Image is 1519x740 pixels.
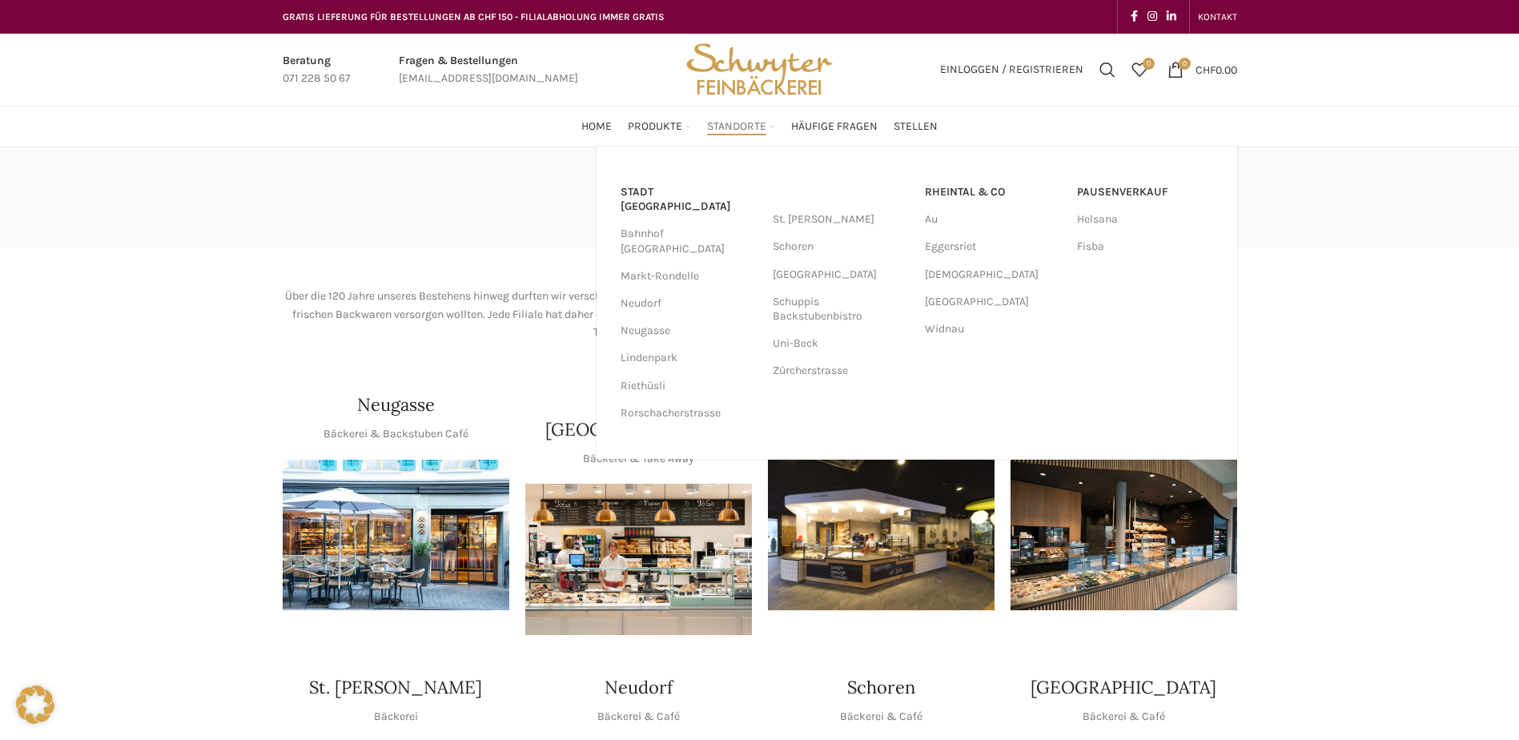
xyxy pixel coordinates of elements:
a: Lindenpark [621,344,757,372]
a: Eggersriet [925,233,1061,260]
h4: Neudorf [605,675,673,700]
img: Bahnhof St. Gallen [525,484,752,635]
a: Facebook social link [1126,6,1143,28]
span: Home [581,119,612,135]
p: Bäckerei & Café [597,708,680,726]
a: Au [925,206,1061,233]
a: Schoren [773,233,909,260]
a: Fisba [1077,233,1213,260]
a: Helsana [1077,206,1213,233]
a: Site logo [681,62,838,75]
a: Home [581,111,612,143]
span: GRATIS LIEFERUNG FÜR BESTELLUNGEN AB CHF 150 - FILIALABHOLUNG IMMER GRATIS [283,11,665,22]
div: 1 / 1 [283,460,509,611]
a: Suchen [1091,54,1123,86]
span: 0 [1143,58,1155,70]
img: 150130-Schwyter-013 [768,460,995,611]
p: Über die 120 Jahre unseres Bestehens hinweg durften wir verschiedene Filialen von anderen Bäckere... [283,288,1237,341]
a: Riethüsli [621,372,757,400]
a: KONTAKT [1198,1,1237,33]
a: Markt-Rondelle [621,263,757,290]
a: Zürcherstrasse [773,357,909,384]
p: Bäckerei [374,708,418,726]
a: Produkte [628,111,691,143]
a: Bahnhof [GEOGRAPHIC_DATA] [621,220,757,262]
a: Infobox link [399,52,578,88]
a: St. [PERSON_NAME] [773,206,909,233]
a: Schuppis Backstubenbistro [773,288,909,330]
a: Rorschacherstrasse [621,400,757,427]
a: [DEMOGRAPHIC_DATA] [925,261,1061,288]
a: Stadt [GEOGRAPHIC_DATA] [621,179,757,220]
a: Pausenverkauf [1077,179,1213,206]
p: Bäckerei & Café [1083,708,1165,726]
h4: Bahnhof [GEOGRAPHIC_DATA] [525,392,752,442]
a: Linkedin social link [1162,6,1181,28]
div: Meine Wunschliste [1123,54,1155,86]
a: 0 CHF0.00 [1159,54,1245,86]
span: CHF [1196,62,1216,76]
a: Neudorf [621,290,757,317]
a: [GEOGRAPHIC_DATA] [773,261,909,288]
h4: Schoren [847,675,915,700]
h4: St. [PERSON_NAME] [309,675,482,700]
a: Einloggen / Registrieren [932,54,1091,86]
span: Stellen [894,119,938,135]
a: [GEOGRAPHIC_DATA] [925,288,1061,316]
div: Secondary navigation [1190,1,1245,33]
span: Standorte [707,119,766,135]
h4: Neugasse [357,392,435,417]
div: Main navigation [275,111,1245,143]
img: 017-e1571925257345 [1011,460,1237,611]
a: Uni-Beck [773,330,909,357]
a: Infobox link [283,52,351,88]
a: Standorte [707,111,775,143]
h2: Stadt [GEOGRAPHIC_DATA] [283,357,1237,376]
img: Neugasse [283,460,509,611]
span: KONTAKT [1198,11,1237,22]
p: Bäckerei & Backstuben Café [323,425,468,443]
bdi: 0.00 [1196,62,1237,76]
span: Einloggen / Registrieren [940,64,1083,75]
a: Widnau [925,316,1061,343]
a: Neugasse [621,317,757,344]
a: Häufige Fragen [791,111,878,143]
a: Instagram social link [1143,6,1162,28]
span: Produkte [628,119,682,135]
span: Häufige Fragen [791,119,878,135]
p: Bäckerei & Take Away [583,450,694,468]
span: 0 [1179,58,1191,70]
a: 0 [1123,54,1155,86]
a: Stellen [894,111,938,143]
img: Bäckerei Schwyter [681,34,838,106]
div: 1 / 1 [525,484,752,635]
h4: [GEOGRAPHIC_DATA] [1031,675,1216,700]
div: 1 / 1 [768,460,995,611]
div: 1 / 1 [1011,460,1237,611]
p: Bäckerei & Café [840,708,922,726]
a: RHEINTAL & CO [925,179,1061,206]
